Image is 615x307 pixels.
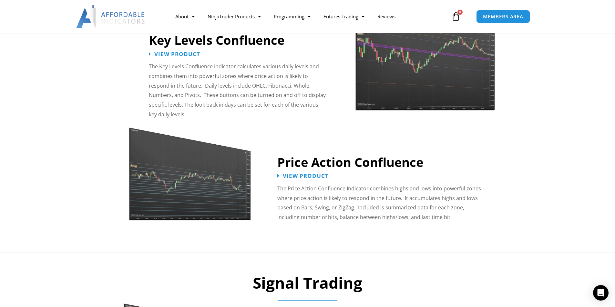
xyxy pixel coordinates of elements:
span: MEMBERS AREA [483,14,523,19]
nav: Menu [169,9,450,24]
span: View Product [154,51,200,57]
a: MEMBERS AREA [476,10,530,23]
img: Price Action Confluence | Affordable Indicators – NinjaTrader [128,119,251,224]
div: Open Intercom Messenger [593,285,609,301]
a: About [169,9,201,24]
a: Futures Trading [317,9,371,24]
h2: Signal Trading [109,273,506,293]
a: Reviews [371,9,402,24]
a: 0 [442,7,470,26]
p: The Price Action Confluence Indicator combines highs and lows into powerful zones where price act... [277,184,482,222]
a: NinjaTrader Products [201,9,267,24]
span: View Product [283,173,329,178]
span: 0 [457,10,463,15]
p: The Key Levels Confluence Indicator calculates various daily levels and combines them into powerf... [149,62,327,119]
a: Price Action Confluence [277,154,423,170]
a: View Product [277,173,329,178]
img: LogoAI | Affordable Indicators – NinjaTrader [76,5,146,28]
a: View Product [149,51,200,57]
a: Programming [267,9,317,24]
a: Key Levels Confluence [149,32,284,48]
